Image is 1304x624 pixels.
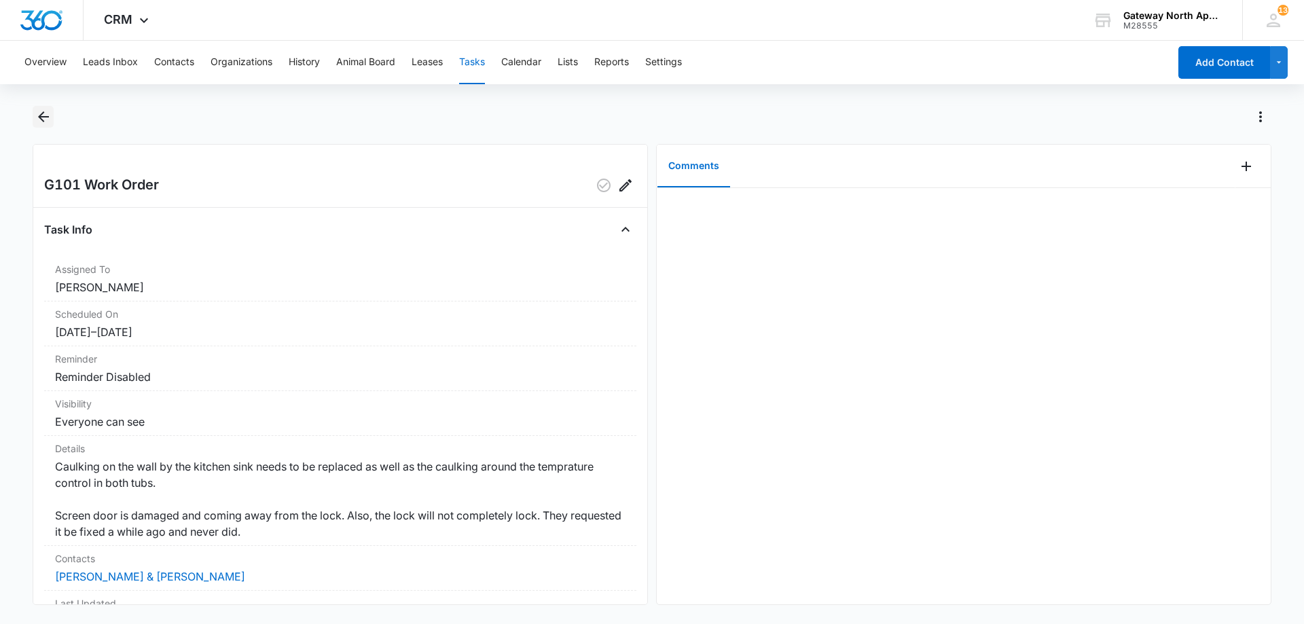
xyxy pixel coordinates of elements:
div: ReminderReminder Disabled [44,346,636,391]
button: Add Comment [1235,155,1257,177]
div: Scheduled On[DATE]–[DATE] [44,301,636,346]
button: Reports [594,41,629,84]
button: Lists [558,41,578,84]
div: account id [1123,21,1222,31]
dt: Contacts [55,551,626,566]
div: notifications count [1278,5,1288,16]
dd: [DATE] – [DATE] [55,324,626,340]
button: Calendar [501,41,541,84]
div: VisibilityEveryone can see [44,391,636,436]
dd: Everyone can see [55,414,626,430]
dt: Last Updated [55,596,626,610]
button: Organizations [211,41,272,84]
button: Close [615,219,636,240]
button: Overview [24,41,67,84]
button: Leads Inbox [83,41,138,84]
button: Edit [615,175,636,196]
button: Comments [657,145,730,187]
dt: Reminder [55,352,626,366]
div: account name [1123,10,1222,21]
h4: Task Info [44,221,92,238]
dt: Details [55,441,626,456]
dt: Visibility [55,397,626,411]
button: Settings [645,41,682,84]
button: Animal Board [336,41,395,84]
button: Back [33,106,54,128]
button: Actions [1250,106,1271,128]
dd: [PERSON_NAME] [55,279,626,295]
div: DetailsCaulking on the wall by the kitchen sink needs to be replaced as well as the caulking arou... [44,436,636,546]
button: History [289,41,320,84]
span: CRM [104,12,132,26]
button: Contacts [154,41,194,84]
dt: Assigned To [55,262,626,276]
a: [PERSON_NAME] & [PERSON_NAME] [55,570,245,583]
button: Leases [412,41,443,84]
h2: G101 Work Order [44,175,159,196]
dd: Reminder Disabled [55,369,626,385]
dt: Scheduled On [55,307,626,321]
div: Assigned To[PERSON_NAME] [44,257,636,301]
dd: Caulking on the wall by the kitchen sink needs to be replaced as well as the caulking around the ... [55,458,626,540]
button: Tasks [459,41,485,84]
span: 13 [1278,5,1288,16]
div: Contacts[PERSON_NAME] & [PERSON_NAME] [44,546,636,591]
button: Add Contact [1178,46,1270,79]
